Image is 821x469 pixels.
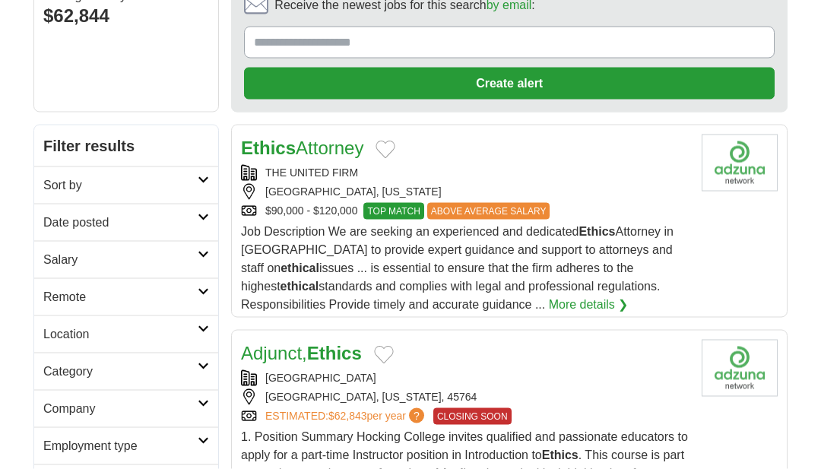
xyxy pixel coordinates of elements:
a: Location [34,315,218,353]
span: $62,843 [328,410,367,422]
a: More details ❯ [549,296,629,314]
a: Company [34,390,218,427]
h2: Employment type [43,437,198,455]
img: Company logo [702,135,778,192]
h2: Location [43,325,198,344]
span: CLOSING SOON [433,408,512,425]
strong: ethical [281,280,319,293]
a: Sort by [34,166,218,204]
div: [GEOGRAPHIC_DATA] [241,370,689,386]
div: [GEOGRAPHIC_DATA], [US_STATE], 45764 [241,389,689,405]
strong: ethical [281,261,319,274]
a: Category [34,353,218,390]
a: Employment type [34,427,218,464]
strong: Ethics [542,448,579,461]
a: ESTIMATED:$62,843per year? [265,408,427,425]
h2: Remote [43,288,198,306]
span: TOP MATCH [363,203,423,220]
span: ? [409,408,424,423]
div: [GEOGRAPHIC_DATA], [US_STATE] [241,184,689,200]
h2: Date posted [43,214,198,232]
span: Job Description We are seeking an experienced and dedicated Attorney in [GEOGRAPHIC_DATA] to prov... [241,225,674,311]
strong: Ethics [241,138,296,158]
strong: Ethics [579,225,615,238]
div: $62,844 [43,2,209,30]
span: ABOVE AVERAGE SALARY [427,203,550,220]
a: Remote [34,278,218,315]
button: Add to favorite jobs [376,141,395,159]
a: Date posted [34,204,218,241]
h2: Category [43,363,198,381]
h2: Filter results [34,125,218,166]
img: Company logo [702,340,778,397]
div: $90,000 - $120,000 [241,203,689,220]
h2: Sort by [43,176,198,195]
button: Create alert [244,68,775,100]
strong: Ethics [307,343,362,363]
button: Add to favorite jobs [374,346,394,364]
div: THE UNITED FIRM [241,165,689,181]
h2: Salary [43,251,198,269]
a: Salary [34,241,218,278]
h2: Company [43,400,198,418]
a: EthicsAttorney [241,138,363,158]
a: Adjunct,Ethics [241,343,362,363]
